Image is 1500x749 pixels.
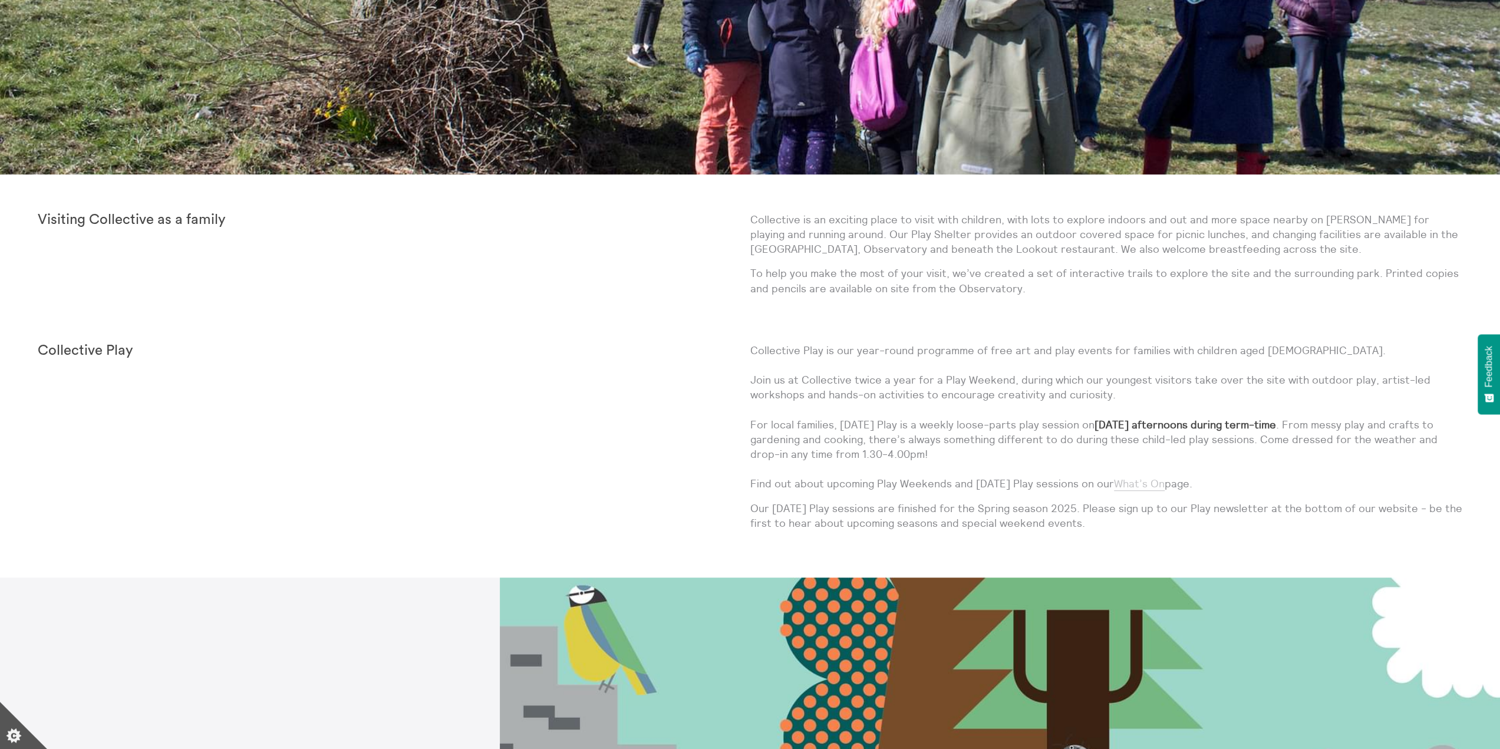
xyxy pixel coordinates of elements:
[750,266,1463,295] p: To help you make the most of your visit, we’ve created a set of interactive trails to explore the...
[1094,418,1276,431] strong: [DATE] afternoons during term-time
[38,344,133,358] strong: Collective Play
[1114,477,1165,491] a: What’s On
[750,212,1463,257] p: Collective is an exciting place to visit with children, with lots to explore indoors and out and ...
[750,501,1463,530] p: Our [DATE] Play sessions are finished for the Spring season 2025. Please sign up to our Play news...
[1483,346,1494,387] span: Feedback
[750,343,1463,491] p: Collective Play is our year-round programme of free art and play events for families with childre...
[38,213,226,227] strong: Visiting Collective as a family
[1478,334,1500,414] button: Feedback - Show survey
